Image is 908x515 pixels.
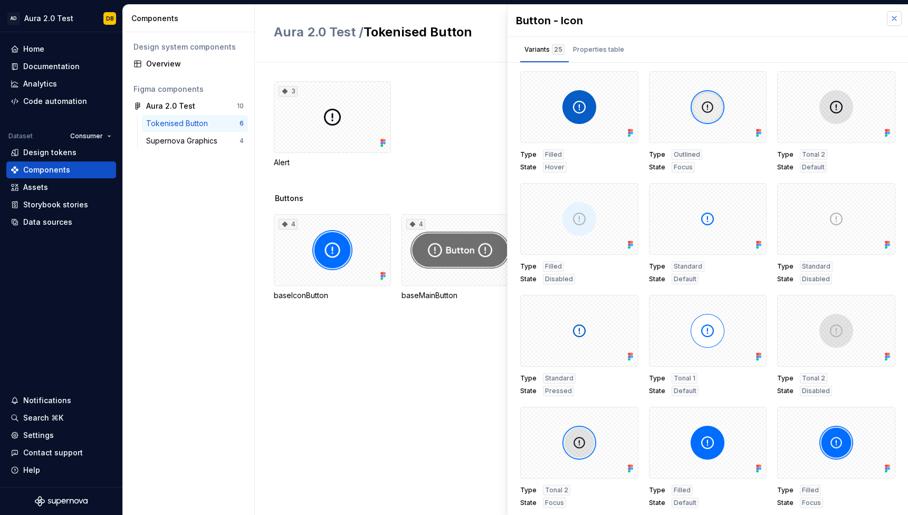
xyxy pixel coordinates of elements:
[129,98,248,115] a: Aura 2.0 Test10
[545,150,562,159] span: Filled
[8,132,33,140] div: Dataset
[23,182,48,193] div: Assets
[402,214,519,301] div: 4baseMainButton
[274,24,594,41] h2: Tokenised Button
[674,262,702,271] span: Standard
[520,374,537,383] span: Type
[6,392,116,409] button: Notifications
[777,262,794,271] span: Type
[23,147,77,158] div: Design tokens
[129,55,248,72] a: Overview
[240,119,244,128] div: 6
[142,115,248,132] a: Tokenised Button6
[777,486,794,494] span: Type
[6,196,116,213] a: Storybook stories
[777,499,794,507] span: State
[131,13,250,24] div: Components
[674,275,696,283] span: Default
[777,150,794,159] span: Type
[70,132,103,140] span: Consumer
[649,275,665,283] span: State
[6,41,116,58] a: Home
[802,262,830,271] span: Standard
[802,499,821,507] span: Focus
[406,219,425,230] div: 4
[146,118,212,129] div: Tokenised Button
[23,430,54,441] div: Settings
[649,163,665,171] span: State
[279,86,298,97] div: 3
[802,387,830,395] span: Disabled
[279,219,298,230] div: 4
[23,199,88,210] div: Storybook stories
[133,84,244,94] div: Figma components
[524,44,565,55] div: Variants
[23,413,63,423] div: Search ⌘K
[23,465,40,475] div: Help
[6,179,116,196] a: Assets
[777,387,794,395] span: State
[545,387,572,395] span: Pressed
[802,275,830,283] span: Disabled
[520,150,537,159] span: Type
[275,193,303,204] span: Buttons
[516,13,876,28] div: Button - Icon
[649,387,665,395] span: State
[133,42,244,52] div: Design system components
[24,13,73,24] div: Aura 2.0 Test
[23,165,70,175] div: Components
[240,137,244,145] div: 4
[23,44,44,54] div: Home
[237,102,244,110] div: 10
[649,374,665,383] span: Type
[146,136,222,146] div: Supernova Graphics
[520,163,537,171] span: State
[520,499,537,507] span: State
[649,262,665,271] span: Type
[649,150,665,159] span: Type
[777,275,794,283] span: State
[674,150,700,159] span: Outlined
[674,499,696,507] span: Default
[274,214,391,301] div: 4baseIconButton
[274,24,364,40] span: Aura 2.0 Test /
[802,163,825,171] span: Default
[649,499,665,507] span: State
[674,387,696,395] span: Default
[146,59,244,69] div: Overview
[674,374,695,383] span: Tonal 1
[6,409,116,426] button: Search ⌘K
[674,486,691,494] span: Filled
[520,387,537,395] span: State
[2,7,120,30] button: ADAura 2.0 TestDB
[23,79,57,89] div: Analytics
[6,214,116,231] a: Data sources
[23,61,80,72] div: Documentation
[106,14,114,23] div: DB
[6,444,116,461] button: Contact support
[520,486,537,494] span: Type
[6,462,116,479] button: Help
[23,395,71,406] div: Notifications
[6,427,116,444] a: Settings
[520,275,537,283] span: State
[6,75,116,92] a: Analytics
[146,101,195,111] div: Aura 2.0 Test
[23,96,87,107] div: Code automation
[777,163,794,171] span: State
[274,290,391,301] div: baseIconButton
[6,144,116,161] a: Design tokens
[545,262,562,271] span: Filled
[7,12,20,25] div: AD
[802,486,819,494] span: Filled
[274,81,391,168] div: 3Alert
[545,374,574,383] span: Standard
[552,44,565,55] div: 25
[65,129,116,144] button: Consumer
[35,496,88,507] svg: Supernova Logo
[6,161,116,178] a: Components
[802,374,825,383] span: Tonal 2
[545,275,573,283] span: Disabled
[23,217,72,227] div: Data sources
[545,163,565,171] span: Hover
